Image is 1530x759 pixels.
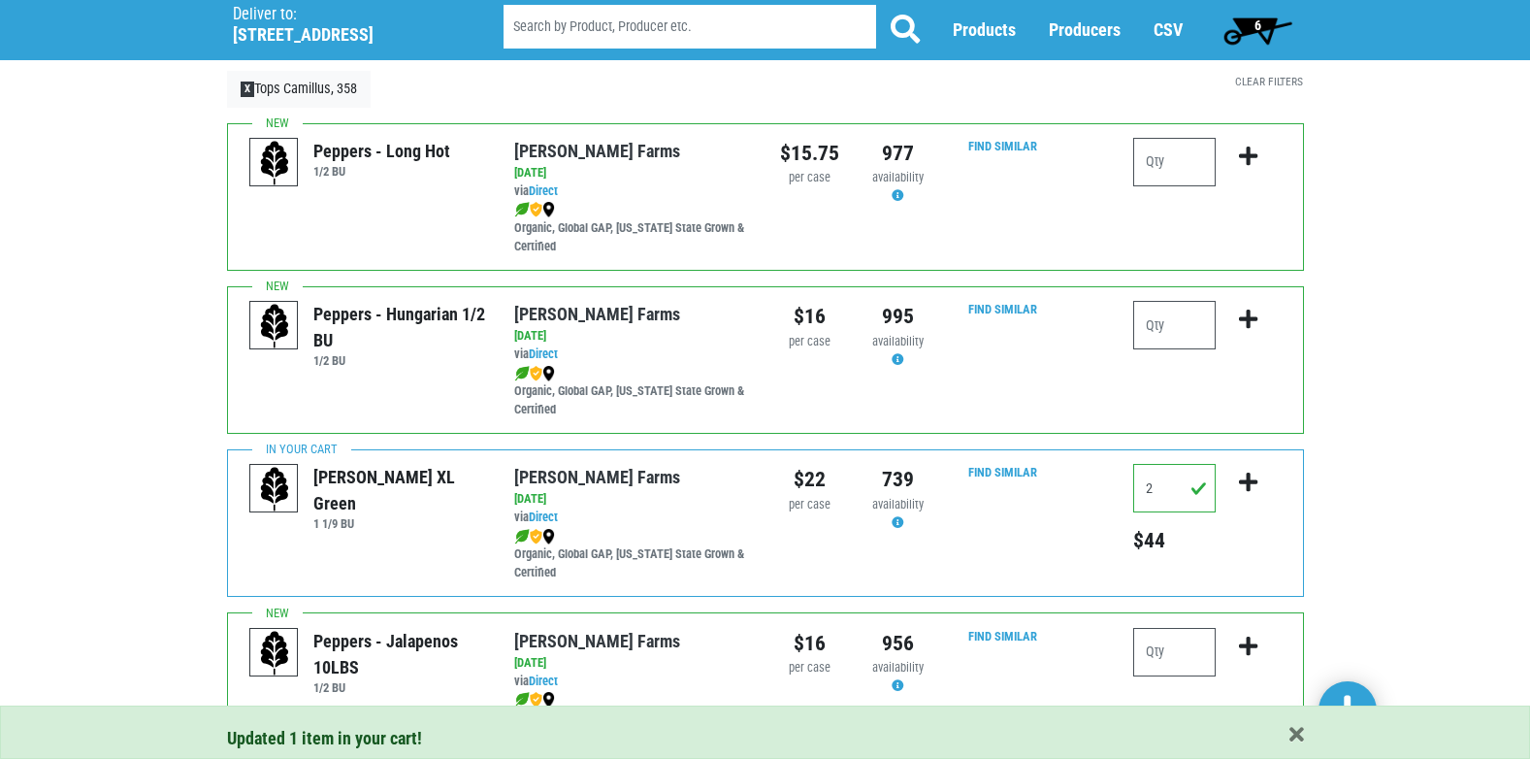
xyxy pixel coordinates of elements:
[250,139,299,187] img: placeholder-variety-43d6402dacf2d531de610a020419775a.svg
[233,5,454,24] p: Deliver to:
[868,628,928,659] div: 956
[529,346,558,361] a: Direct
[241,82,255,97] span: X
[530,202,542,217] img: safety-e55c860ca8c00a9c171001a62a92dabd.png
[514,467,680,487] a: [PERSON_NAME] Farms
[514,692,530,708] img: leaf-e5c59151409436ccce96b2ca1b28e03c.png
[542,692,555,708] img: map_marker-0e94453035b3232a4d21701695807de9.png
[868,301,928,332] div: 995
[780,138,839,169] div: $15.75
[968,629,1037,643] a: Find Similar
[1133,464,1216,512] input: Qty
[529,510,558,524] a: Direct
[514,364,750,419] div: Organic, Global GAP, [US_STATE] State Grown & Certified
[780,464,839,495] div: $22
[1154,20,1183,41] a: CSV
[514,182,750,201] div: via
[233,24,454,46] h5: [STREET_ADDRESS]
[313,301,485,353] div: Peppers - Hungarian 1/2 BU
[250,465,299,513] img: placeholder-variety-43d6402dacf2d531de610a020419775a.svg
[542,202,555,217] img: map_marker-0e94453035b3232a4d21701695807de9.png
[514,201,750,256] div: Organic, Global GAP, [US_STATE] State Grown & Certified
[514,527,750,582] div: Organic, Global GAP, [US_STATE] State Grown & Certified
[227,725,1304,751] div: Updated 1 item in your cart!
[514,509,750,527] div: via
[227,71,372,108] a: XTops Camillus, 358
[530,366,542,381] img: safety-e55c860ca8c00a9c171001a62a92dabd.png
[529,674,558,688] a: Direct
[313,164,450,179] h6: 1/2 BU
[780,659,839,677] div: per case
[1133,528,1216,553] h5: Total price
[780,333,839,351] div: per case
[313,464,485,516] div: [PERSON_NAME] XL Green
[780,301,839,332] div: $16
[514,631,680,651] a: [PERSON_NAME] Farms
[1133,301,1216,349] input: Qty
[780,169,839,187] div: per case
[529,183,558,198] a: Direct
[313,628,485,680] div: Peppers - Jalapenos 10LBS
[1133,628,1216,676] input: Qty
[514,673,750,691] div: via
[1049,20,1121,41] a: Producers
[514,690,750,745] div: Organic, Global GAP, [US_STATE] State Grown & Certified
[313,516,485,531] h6: 1 1/9 BU
[514,304,680,324] a: [PERSON_NAME] Farms
[542,529,555,544] img: map_marker-0e94453035b3232a4d21701695807de9.png
[1215,11,1301,49] a: 6
[872,170,924,184] span: availability
[514,490,750,509] div: [DATE]
[250,629,299,677] img: placeholder-variety-43d6402dacf2d531de610a020419775a.svg
[313,680,485,695] h6: 1/2 BU
[780,496,839,514] div: per case
[868,496,928,533] div: Availability may be subject to change.
[530,692,542,708] img: safety-e55c860ca8c00a9c171001a62a92dabd.png
[872,497,924,511] span: availability
[868,138,928,169] div: 977
[514,141,680,161] a: [PERSON_NAME] Farms
[968,465,1037,479] a: Find Similar
[514,202,530,217] img: leaf-e5c59151409436ccce96b2ca1b28e03c.png
[514,529,530,544] img: leaf-e5c59151409436ccce96b2ca1b28e03c.png
[504,6,876,49] input: Search by Product, Producer etc.
[313,138,450,164] div: Peppers - Long Hot
[313,353,485,368] h6: 1/2 BU
[872,660,924,675] span: availability
[1235,75,1303,88] a: Clear Filters
[968,302,1037,316] a: Find Similar
[868,464,928,495] div: 739
[514,654,750,673] div: [DATE]
[542,366,555,381] img: map_marker-0e94453035b3232a4d21701695807de9.png
[514,327,750,346] div: [DATE]
[1133,138,1216,186] input: Qty
[250,302,299,350] img: placeholder-variety-43d6402dacf2d531de610a020419775a.svg
[1254,17,1261,33] span: 6
[968,139,1037,153] a: Find Similar
[780,628,839,659] div: $16
[514,164,750,182] div: [DATE]
[514,366,530,381] img: leaf-e5c59151409436ccce96b2ca1b28e03c.png
[514,346,750,364] div: via
[530,529,542,544] img: safety-e55c860ca8c00a9c171001a62a92dabd.png
[872,334,924,348] span: availability
[953,20,1016,41] a: Products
